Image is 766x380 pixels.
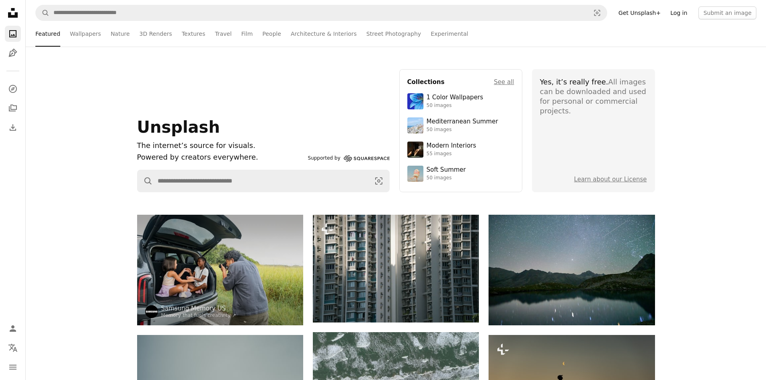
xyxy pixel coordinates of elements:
[427,118,498,126] div: Mediterranean Summer
[5,359,21,375] button: Menu
[407,117,423,134] img: premium_photo-1688410049290-d7394cc7d5df
[70,21,101,47] a: Wallpapers
[407,142,423,158] img: premium_photo-1747189286942-bc91257a2e39
[308,154,390,163] a: Supported by
[161,304,236,312] a: Samsung Memory US
[313,215,479,322] img: Tall apartment buildings with many windows and balconies.
[427,127,498,133] div: 50 images
[427,94,483,102] div: 1 Color Wallpapers
[407,77,445,87] h4: Collections
[427,166,466,174] div: Soft Summer
[5,26,21,42] a: Photos
[137,140,305,152] h1: The internet’s source for visuals.
[540,77,647,116] div: All images can be downloaded and used for personal or commercial projects.
[137,266,303,273] a: Man photographs two girls sitting in open car trunk
[665,6,692,19] a: Log in
[614,6,665,19] a: Get Unsplash+
[366,21,421,47] a: Street Photography
[407,93,514,109] a: 1 Color Wallpapers50 images
[407,117,514,134] a: Mediterranean Summer50 images
[35,5,607,21] form: Find visuals sitewide
[140,21,172,47] a: 3D Renders
[137,170,390,192] form: Find visuals sitewide
[5,119,21,136] a: Download History
[161,312,236,318] a: Memory that fuels creativity ↗
[137,215,303,325] img: Man photographs two girls sitting in open car trunk
[427,175,466,181] div: 50 images
[5,100,21,116] a: Collections
[494,77,514,87] a: See all
[407,142,514,158] a: Modern Interiors55 images
[5,320,21,337] a: Log in / Sign up
[291,21,357,47] a: Architecture & Interiors
[368,170,389,192] button: Visual search
[587,5,607,21] button: Visual search
[5,5,21,23] a: Home — Unsplash
[407,166,423,182] img: premium_photo-1749544311043-3a6a0c8d54af
[138,170,153,192] button: Search Unsplash
[407,93,423,109] img: premium_photo-1688045582333-c8b6961773e0
[215,21,232,47] a: Travel
[489,266,655,273] a: Starry night sky over a calm mountain lake
[431,21,468,47] a: Experimental
[111,21,129,47] a: Nature
[427,103,483,109] div: 50 images
[145,305,158,318] img: Go to Samsung Memory US's profile
[574,176,647,183] a: Learn about our License
[5,45,21,61] a: Illustrations
[5,340,21,356] button: Language
[263,21,281,47] a: People
[489,215,655,325] img: Starry night sky over a calm mountain lake
[427,151,476,157] div: 55 images
[137,152,305,163] p: Powered by creators everywhere.
[427,142,476,150] div: Modern Interiors
[313,265,479,272] a: Tall apartment buildings with many windows and balconies.
[698,6,756,19] button: Submit an image
[182,21,205,47] a: Textures
[137,118,220,136] span: Unsplash
[540,78,608,86] span: Yes, it’s really free.
[5,81,21,97] a: Explore
[407,166,514,182] a: Soft Summer50 images
[36,5,49,21] button: Search Unsplash
[241,21,253,47] a: Film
